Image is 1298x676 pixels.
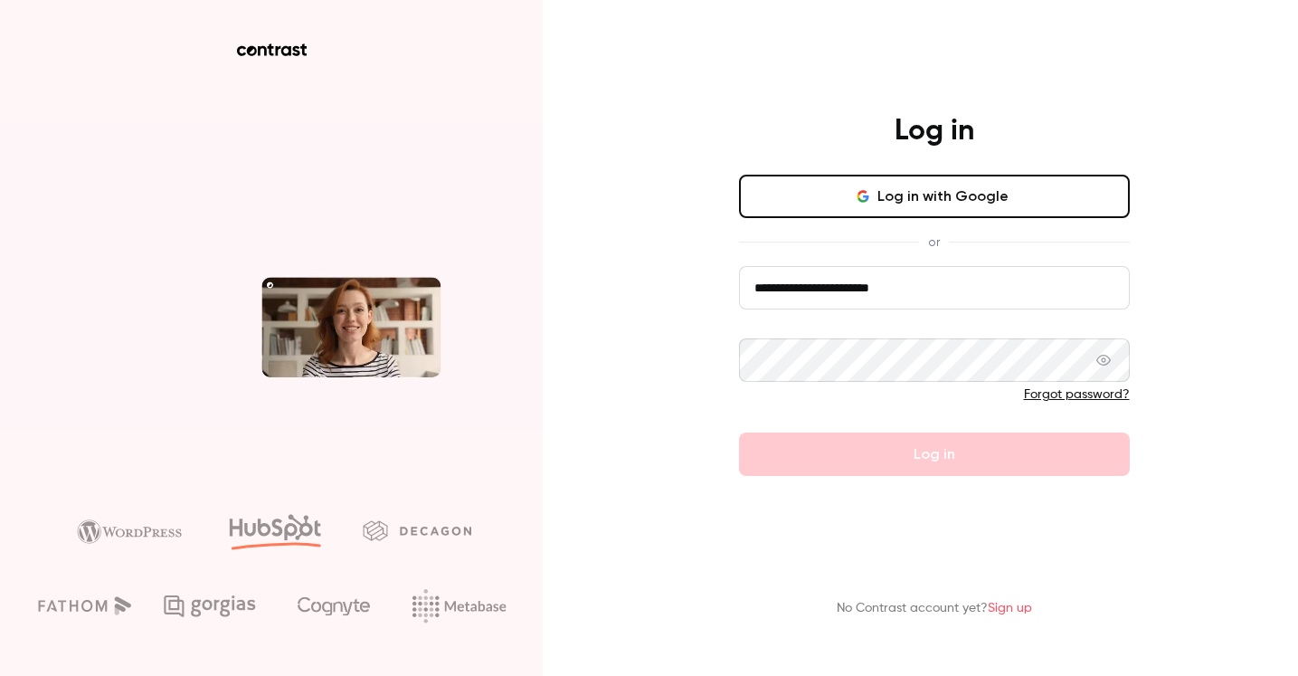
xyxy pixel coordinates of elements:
[895,113,974,149] h4: Log in
[1024,388,1130,401] a: Forgot password?
[919,233,949,252] span: or
[988,602,1032,614] a: Sign up
[837,599,1032,618] p: No Contrast account yet?
[363,520,471,540] img: decagon
[739,175,1130,218] button: Log in with Google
